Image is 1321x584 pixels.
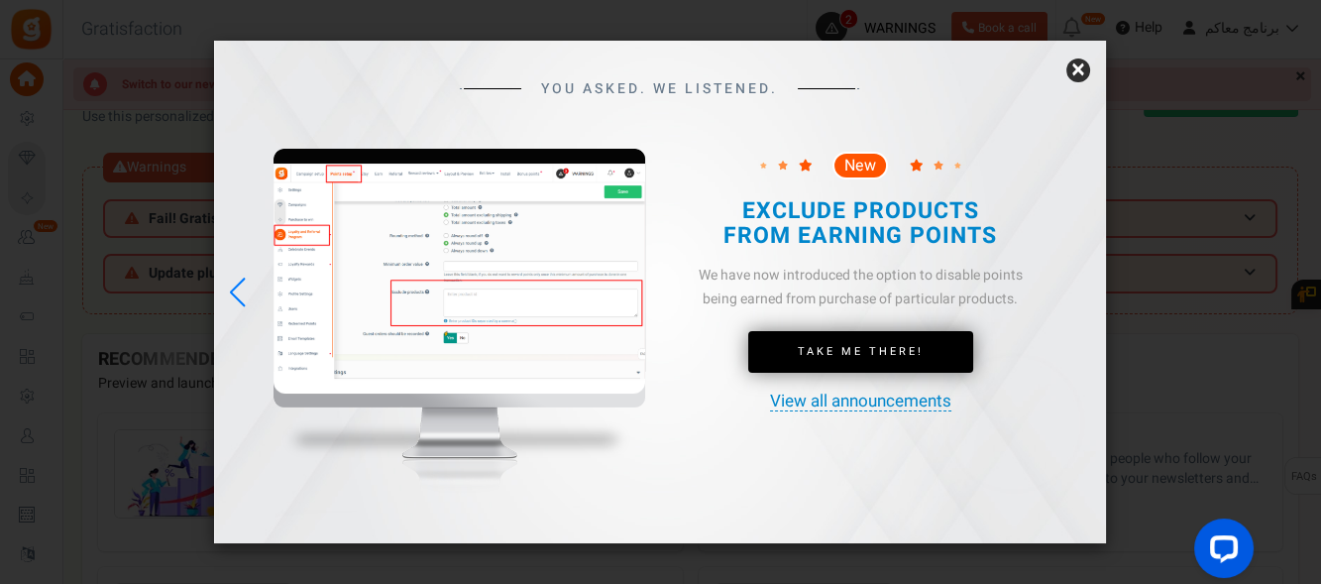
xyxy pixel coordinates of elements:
[709,199,1012,250] h2: EXCLUDE PRODUCTS FROM EARNING POINTS
[770,393,951,411] a: View all announcements
[692,264,1029,311] div: We have now introduced the option to disable points being earned from purchase of particular prod...
[844,158,876,174] span: New
[274,164,645,395] img: screenshot
[274,149,645,526] img: mockup
[748,331,973,373] a: Take Me There!
[224,271,251,314] div: Previous slide
[541,81,778,96] span: YOU ASKED. WE LISTENED.
[1066,58,1090,82] a: ×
